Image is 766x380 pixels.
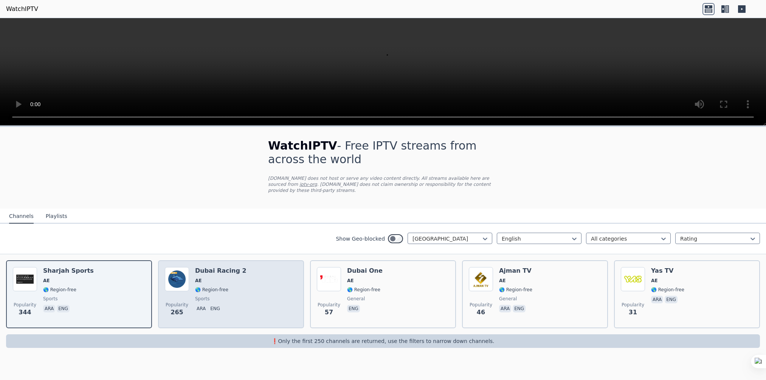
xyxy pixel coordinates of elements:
[347,287,380,293] span: 🌎 Region-free
[57,305,70,312] p: eng
[43,287,76,293] span: 🌎 Region-free
[43,278,50,284] span: AE
[165,267,189,291] img: Dubai Racing 2
[651,267,684,275] h6: Yas TV
[499,305,511,312] p: ara
[13,267,37,291] img: Sharjah Sports
[469,267,493,291] img: Ajman TV
[268,139,498,166] h1: - Free IPTV streams from across the world
[651,287,684,293] span: 🌎 Region-free
[513,305,526,312] p: eng
[665,296,678,303] p: eng
[166,302,188,308] span: Popularity
[325,308,333,317] span: 57
[268,175,498,193] p: [DOMAIN_NAME] does not host or serve any video content directly. All streams available here are s...
[499,296,517,302] span: general
[347,305,360,312] p: eng
[195,305,207,312] p: ara
[9,337,757,345] p: ❗️Only the first 250 channels are returned, use the filters to narrow down channels.
[347,267,383,275] h6: Dubai One
[347,278,354,284] span: AE
[317,267,341,291] img: Dubai One
[171,308,183,317] span: 265
[477,308,485,317] span: 46
[651,296,663,303] p: ara
[318,302,340,308] span: Popularity
[621,267,645,291] img: Yas TV
[268,139,337,152] span: WatchIPTV
[651,278,657,284] span: AE
[46,209,67,224] button: Playlists
[470,302,492,308] span: Popularity
[629,308,637,317] span: 31
[195,296,209,302] span: sports
[6,5,38,14] a: WatchIPTV
[299,182,317,187] a: iptv-org
[336,235,385,243] label: Show Geo-blocked
[195,278,202,284] span: AE
[499,278,505,284] span: AE
[9,209,34,224] button: Channels
[622,302,644,308] span: Popularity
[43,305,55,312] p: ara
[195,287,228,293] span: 🌎 Region-free
[499,287,532,293] span: 🌎 Region-free
[499,267,532,275] h6: Ajman TV
[43,267,94,275] h6: Sharjah Sports
[347,296,365,302] span: general
[43,296,57,302] span: sports
[195,267,247,275] h6: Dubai Racing 2
[19,308,31,317] span: 344
[14,302,36,308] span: Popularity
[209,305,222,312] p: eng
